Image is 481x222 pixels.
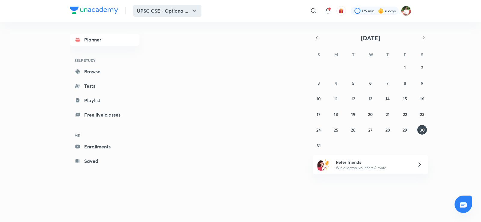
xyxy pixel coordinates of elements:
[314,109,323,119] button: August 17, 2025
[403,127,407,133] abbr: August 29, 2025
[403,111,407,117] abbr: August 22, 2025
[339,8,344,14] img: avatar
[403,96,407,102] abbr: August 15, 2025
[314,125,323,135] button: August 24, 2025
[331,125,341,135] button: August 25, 2025
[366,94,375,103] button: August 13, 2025
[336,159,410,165] h6: Refer friends
[348,94,358,103] button: August 12, 2025
[351,96,355,102] abbr: August 12, 2025
[352,52,354,57] abbr: Tuesday
[366,125,375,135] button: August 27, 2025
[421,65,423,70] abbr: August 2, 2025
[70,34,139,46] a: Planner
[400,78,410,88] button: August 8, 2025
[348,109,358,119] button: August 19, 2025
[386,52,389,57] abbr: Thursday
[400,125,410,135] button: August 29, 2025
[383,125,392,135] button: August 28, 2025
[385,96,390,102] abbr: August 14, 2025
[401,6,411,16] img: Shashank Soni
[420,111,424,117] abbr: August 23, 2025
[336,6,346,16] button: avatar
[70,65,139,78] a: Browse
[417,94,427,103] button: August 16, 2025
[334,111,338,117] abbr: August 18, 2025
[378,8,384,14] img: streak
[316,127,321,133] abbr: August 24, 2025
[400,62,410,72] button: August 1, 2025
[420,127,425,133] abbr: August 30, 2025
[421,52,423,57] abbr: Saturday
[385,127,390,133] abbr: August 28, 2025
[421,80,423,86] abbr: August 9, 2025
[368,127,372,133] abbr: August 27, 2025
[383,78,392,88] button: August 7, 2025
[351,127,355,133] abbr: August 26, 2025
[317,143,321,148] abbr: August 31, 2025
[331,109,341,119] button: August 18, 2025
[400,109,410,119] button: August 22, 2025
[404,80,406,86] abbr: August 8, 2025
[317,52,320,57] abbr: Sunday
[70,109,139,121] a: Free live classes
[383,94,392,103] button: August 14, 2025
[314,78,323,88] button: August 3, 2025
[361,34,380,42] span: [DATE]
[317,80,320,86] abbr: August 3, 2025
[387,80,389,86] abbr: August 7, 2025
[70,7,118,15] a: Company Logo
[369,80,372,86] abbr: August 6, 2025
[366,78,375,88] button: August 6, 2025
[420,96,424,102] abbr: August 16, 2025
[314,141,323,150] button: August 31, 2025
[70,141,139,153] a: Enrollments
[348,125,358,135] button: August 26, 2025
[334,52,338,57] abbr: Monday
[417,78,427,88] button: August 9, 2025
[351,111,355,117] abbr: August 19, 2025
[317,159,329,171] img: referral
[404,52,406,57] abbr: Friday
[335,80,337,86] abbr: August 4, 2025
[70,80,139,92] a: Tests
[368,111,373,117] abbr: August 20, 2025
[70,130,139,141] h6: ME
[368,96,372,102] abbr: August 13, 2025
[321,34,420,42] button: [DATE]
[383,109,392,119] button: August 21, 2025
[317,111,320,117] abbr: August 17, 2025
[70,155,139,167] a: Saved
[417,125,427,135] button: August 30, 2025
[334,127,338,133] abbr: August 25, 2025
[352,80,354,86] abbr: August 5, 2025
[314,94,323,103] button: August 10, 2025
[336,165,410,171] p: Win a laptop, vouchers & more
[334,96,338,102] abbr: August 11, 2025
[70,55,139,65] h6: SELF STUDY
[369,52,373,57] abbr: Wednesday
[417,62,427,72] button: August 2, 2025
[417,109,427,119] button: August 23, 2025
[316,96,321,102] abbr: August 10, 2025
[133,5,201,17] button: UPSC CSE - Optiona ...
[400,94,410,103] button: August 15, 2025
[366,109,375,119] button: August 20, 2025
[386,111,390,117] abbr: August 21, 2025
[331,94,341,103] button: August 11, 2025
[348,78,358,88] button: August 5, 2025
[70,94,139,106] a: Playlist
[404,65,406,70] abbr: August 1, 2025
[331,78,341,88] button: August 4, 2025
[70,7,118,14] img: Company Logo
